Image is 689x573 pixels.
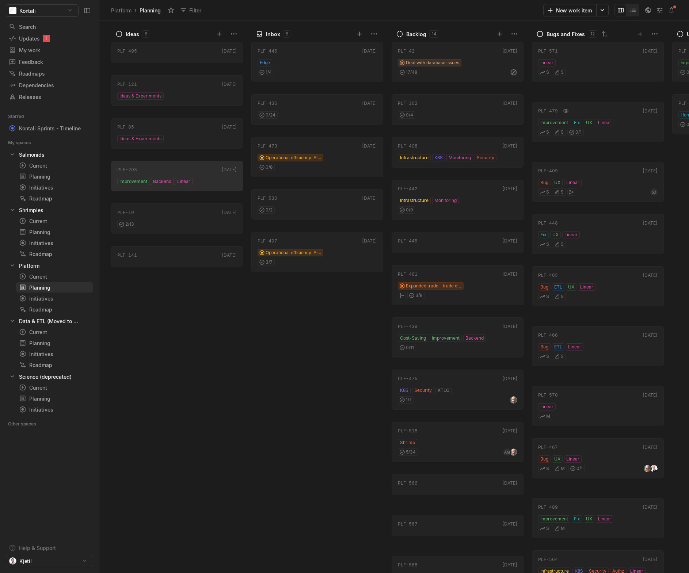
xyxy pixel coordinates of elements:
[6,80,93,91] a: Dependencies
[19,151,45,158] div: Salmonids
[392,135,524,170] div: PLF-408[DATE]InfrastructureK8SMonitoringSecurity
[16,338,93,348] a: Planning
[538,504,558,511] div: PLF-489
[614,4,627,16] button: Change to mode board_view
[406,449,416,455] span: 5 / 34
[258,238,277,244] div: PLF-497
[111,244,243,270] div: PLF-141[DATE]
[575,129,582,135] span: 0 / 1
[19,206,43,214] div: Shrimpies
[251,40,387,573] div: grid
[546,69,549,76] span: S
[111,158,243,194] div: PLF-203[DATE]ImprovementBackendLinear
[6,205,93,215] div: Shrimpies
[538,332,558,339] div: PLF-466
[643,444,658,451] div: [DATE]
[398,521,418,527] div: PLF-567
[19,306,90,313] div: Roadmap
[532,40,664,84] div: PLF-571[DATE]LinearSS
[251,187,383,222] div: PLF-530[DATE]0/2
[111,40,246,573] div: grid
[406,207,413,213] span: 0 / 9
[400,197,429,204] span: Infrastructure
[643,272,658,279] div: [DATE]
[540,179,548,186] span: Bug
[438,387,449,394] span: KTLO
[502,375,517,382] div: [DATE]
[222,209,237,216] div: [DATE]
[574,516,580,522] span: Fix
[400,387,408,394] span: K8S
[643,332,658,339] div: [DATE]
[392,422,524,462] a: PLF-518[DATE]Shrimp5/34AM
[19,228,90,236] div: Planning
[561,189,564,195] span: S
[398,48,415,54] div: PLF-42
[414,387,432,394] span: Security
[406,397,412,403] span: 1 / 7
[392,180,524,220] a: PLF-442[DATE]InfrastructureMonitoring0/9
[6,316,93,326] a: Data & ETL (Moved to Linear)
[125,221,134,228] span: 2 / 13
[415,292,422,299] span: 3 / 8
[19,7,36,15] span: Kontali
[19,273,90,280] div: Current
[566,179,579,186] span: Linear
[400,335,426,341] span: Cost-Saving
[117,252,137,259] div: PLF-141
[652,188,656,196] span: SD
[6,21,93,32] a: Search
[19,406,90,413] div: Initiatives
[266,164,273,171] span: 0 / 8
[561,465,565,472] span: M
[16,216,93,226] a: Current
[510,448,517,456] img: profile.jpeg
[6,56,93,67] a: Feedback
[398,238,418,244] div: PLF-445
[266,112,275,118] span: 0 / 24
[398,143,418,149] div: PLF-408
[16,171,93,182] a: Planning
[251,94,383,125] a: PLF-436[DATE]0/24
[111,203,243,234] a: PLF-19[DATE]2/13
[598,516,611,522] span: Linear
[546,353,549,360] span: S
[251,92,383,127] div: PLF-436[DATE]0/24
[502,428,517,434] div: [DATE]
[392,137,524,168] a: PLF-408[DATE]InfrastructureK8SMonitoringSecurity
[392,474,524,495] a: PLF-566[DATE]
[153,178,171,185] span: Backend
[266,154,321,161] span: Operational efficiency: AI drafts
[546,293,549,300] span: S
[540,516,568,522] span: Improvement
[532,162,664,202] a: PLF-409[DATE]BugUXLinearSSSD
[502,100,517,107] div: [DATE]
[19,239,90,247] div: Initiatives
[532,498,664,538] a: PLF-489[DATE]ImprovementFixUXLinearSM
[532,160,664,204] div: PLF-409[DATE]BugUXLinearSSSD
[222,167,237,173] div: [DATE]
[406,60,459,66] span: Deal with database issues
[251,137,383,177] a: PLF-473[DATE]Operational efficiency: AI drafts0/8
[117,81,137,88] div: PLF-121
[561,525,565,532] span: M
[392,232,524,253] a: PLF-445[DATE]
[510,396,517,404] img: profile.jpeg
[406,69,417,76] span: 17 / 48
[532,102,664,142] a: PLF-479[DATE]ImprovementFixUXLinearSS0/1
[258,143,277,149] div: PLF-473
[362,48,377,54] div: [DATE]
[540,232,547,238] span: Fix
[19,250,90,258] div: Roadmap
[16,393,93,404] a: Planning
[16,271,93,282] a: Current
[9,35,90,42] div: Updates
[119,93,161,99] span: Ideas & Experiments
[19,217,90,225] div: Current
[16,193,93,203] a: Roadmap
[251,40,383,84] div: PLF-446[DATE]Edge1/4
[9,81,90,89] div: Dependencies
[398,271,418,278] div: PLF-461
[502,48,517,54] div: [DATE]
